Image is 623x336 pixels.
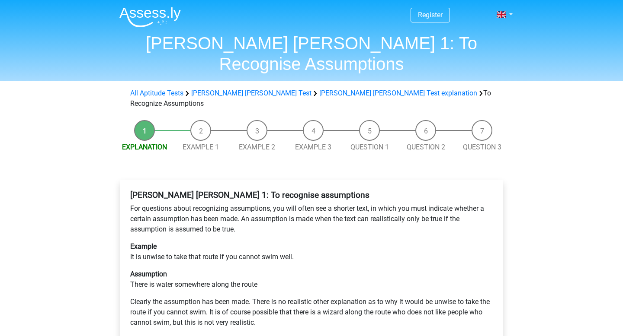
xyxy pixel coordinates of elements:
[119,7,181,27] img: Assessly
[319,89,477,97] a: [PERSON_NAME] [PERSON_NAME] Test explanation
[130,269,493,290] p: There is water somewhere along the route
[122,143,167,151] a: Explanation
[191,89,311,97] a: [PERSON_NAME] [PERSON_NAME] Test
[127,88,496,109] div: To Recognize Assumptions
[350,143,389,151] a: Question 1
[130,241,493,262] p: It is unwise to take that route if you cannot swim well.
[130,297,493,328] p: Clearly the assumption has been made. There is no realistic other explanation as to why it would ...
[239,143,275,151] a: Example 2
[130,190,369,200] b: [PERSON_NAME] [PERSON_NAME] 1: To recognise assumptions
[112,33,511,74] h1: [PERSON_NAME] [PERSON_NAME] 1: To Recognise Assumptions
[463,143,501,151] a: Question 3
[418,11,443,19] a: Register
[183,143,219,151] a: Example 1
[295,143,331,151] a: Example 3
[130,203,493,235] p: For questions about recognizing assumptions, you will often see a shorter text, in which you must...
[407,143,445,151] a: Question 2
[130,242,157,250] b: Example
[130,89,183,97] a: All Aptitude Tests
[130,270,167,278] b: Assumption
